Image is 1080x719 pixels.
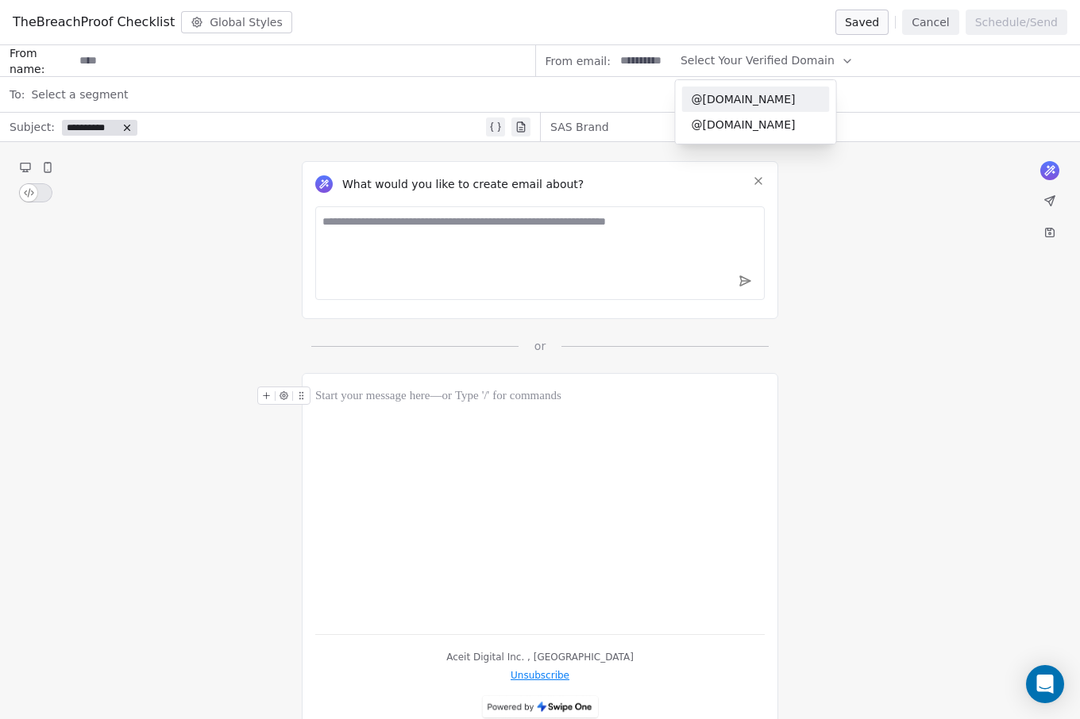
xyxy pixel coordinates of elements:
[10,45,73,77] span: From name:
[692,91,820,107] span: @[DOMAIN_NAME]
[835,10,889,35] button: Saved
[692,117,820,133] span: @[DOMAIN_NAME]
[13,13,175,32] span: TheBreachProof Checklist
[902,10,958,35] button: Cancel
[10,119,55,140] span: Subject:
[342,176,584,192] span: What would you like to create email about?
[10,87,25,102] span: To:
[550,119,609,135] span: SAS Brand
[682,87,830,137] div: Suggestions
[966,10,1067,35] button: Schedule/Send
[181,11,292,33] button: Global Styles
[681,52,835,69] span: Select Your Verified Domain
[534,338,546,354] span: or
[546,53,611,69] span: From email:
[31,87,128,102] span: Select a segment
